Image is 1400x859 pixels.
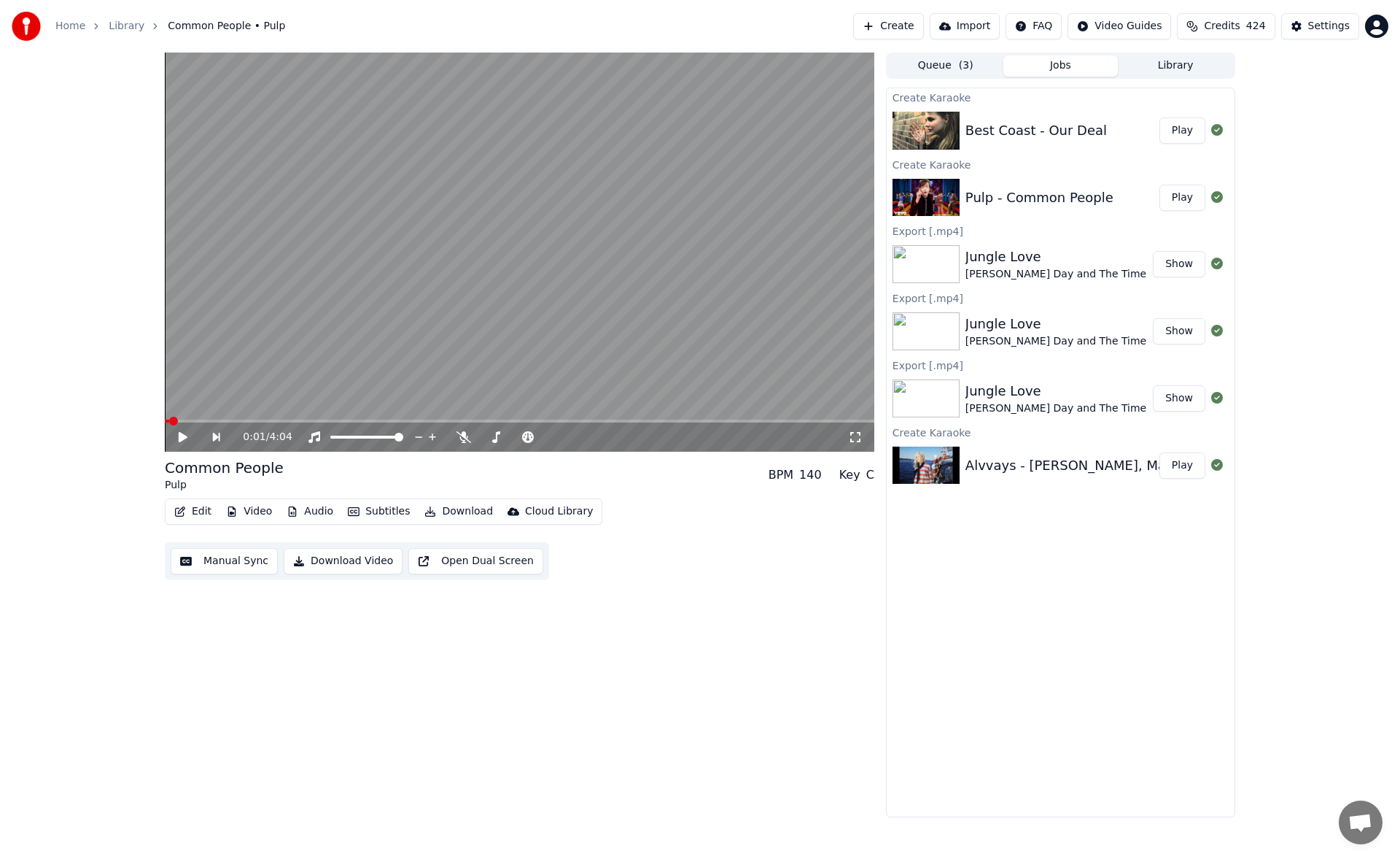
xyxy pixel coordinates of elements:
div: Jungle Love [965,247,1146,267]
div: Best Coast - Our Deal [965,120,1107,141]
span: 4:04 [269,430,292,444]
div: / [243,430,278,444]
div: Create Karaoke [887,155,1234,173]
img: youka [12,12,41,41]
div: Cloud Library [525,504,593,519]
div: Jungle Love [965,381,1146,401]
a: Open chat [1339,801,1382,844]
div: BPM [769,466,793,484]
button: Subtitles [342,501,416,522]
button: Video Guides [1067,13,1171,39]
button: Audio [281,501,339,522]
a: Home [55,19,85,34]
button: Open Dual Screen [408,548,543,574]
button: Play [1159,118,1205,144]
button: Show [1153,251,1205,277]
button: Import [930,13,1000,39]
div: Jungle Love [965,314,1146,334]
div: 140 [799,466,822,484]
span: Common People • Pulp [168,19,285,34]
div: Alvvays - [PERSON_NAME], Marry Me [965,455,1208,476]
div: Export [.mp4] [887,222,1234,239]
button: Manual Sync [171,548,278,574]
button: Play [1159,185,1205,211]
div: [PERSON_NAME] Day and The Time [965,267,1146,282]
span: Credits [1204,19,1240,34]
span: 424 [1246,19,1266,34]
button: Edit [168,501,217,522]
div: Export [.mp4] [887,289,1234,307]
button: Credits424 [1177,13,1275,39]
span: ( 3 ) [959,58,973,73]
div: Key [839,466,860,484]
div: Common People [165,458,284,478]
button: Download [419,501,499,522]
nav: breadcrumb [55,19,285,34]
div: [PERSON_NAME] Day and The Time [965,334,1146,349]
button: Queue [888,55,1003,77]
button: Jobs [1003,55,1119,77]
span: 0:01 [243,430,265,444]
button: Download Video [284,548,402,574]
button: Show [1153,318,1205,344]
div: Pulp [165,478,284,493]
button: Show [1153,385,1205,412]
div: Pulp - Common People [965,188,1113,208]
button: Video [220,501,278,522]
button: Play [1159,452,1205,479]
div: [PERSON_NAME] Day and The Time [965,401,1146,416]
div: Create Karaoke [887,88,1234,106]
button: Settings [1281,13,1359,39]
div: Create Karaoke [887,423,1234,441]
div: Settings [1308,19,1350,34]
div: Export [.mp4] [887,356,1234,374]
button: FAQ [1006,13,1062,39]
div: C [866,466,874,484]
button: Library [1118,55,1233,77]
button: Create [853,13,924,39]
a: Library [109,19,144,34]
